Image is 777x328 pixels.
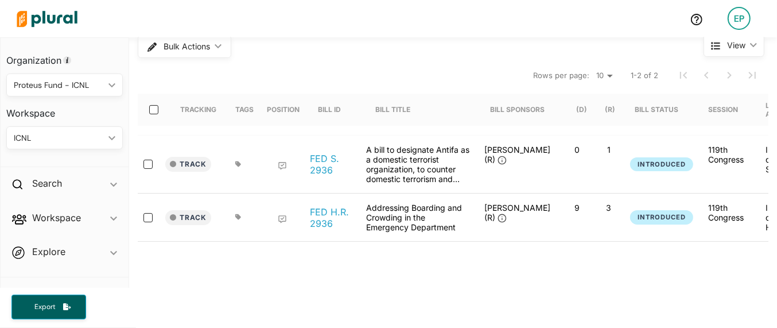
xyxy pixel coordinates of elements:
[26,302,63,312] span: Export
[11,295,86,319] button: Export
[566,145,588,155] p: 0
[138,35,231,58] button: Bulk Actions
[235,94,254,126] div: Tags
[6,97,123,122] h3: Workspace
[318,94,351,126] div: Bill ID
[1,277,129,306] h4: Saved
[165,157,211,172] button: Track
[566,203,588,213] p: 9
[310,206,353,229] a: FED H.R. 2936
[605,105,615,114] div: (R)
[235,161,242,168] div: Add tags
[6,44,123,69] h3: Organization
[32,245,65,258] h2: Explore
[484,203,550,222] span: [PERSON_NAME] (R)
[310,153,353,176] a: FED S. 2936
[727,39,745,51] span: View
[14,132,104,144] div: ICNL
[165,210,211,225] button: Track
[630,157,693,172] button: Introduced
[490,105,545,114] div: Bill Sponsors
[267,105,300,114] div: Position
[235,214,242,221] div: Add tags
[708,145,747,164] div: 119th Congress
[360,145,475,184] div: A bill to designate Antifa as a domestic terrorist organization, to counter domestic terrorism an...
[708,94,748,126] div: Session
[718,64,741,87] button: Next Page
[143,160,153,169] input: select-row-federal-119-s2936
[597,203,620,213] p: 3
[375,94,421,126] div: Bill Title
[278,161,287,171] div: Add Position Statement
[741,64,764,87] button: Last Page
[164,43,210,51] span: Bulk Actions
[576,94,587,126] div: (D)
[708,203,747,222] div: 119th Congress
[597,145,620,155] p: 1
[490,94,545,126] div: Bill Sponsors
[32,211,81,224] h2: Workspace
[62,55,72,65] div: Tooltip anchor
[180,94,216,126] div: Tracking
[360,203,475,232] div: Addressing Boarding and Crowding in the Emergency Department
[605,94,615,126] div: (R)
[278,215,287,224] div: Add Position Statement
[708,105,738,114] div: Session
[576,105,587,114] div: (D)
[32,177,62,190] h2: Search
[631,70,658,82] span: 1-2 of 2
[738,289,766,317] iframe: Intercom live chat
[180,105,216,114] div: Tracking
[695,64,718,87] button: Previous Page
[484,145,550,164] span: [PERSON_NAME] (R)
[14,79,104,91] div: Proteus Fund - ICNL
[375,105,410,114] div: Bill Title
[533,70,589,82] span: Rows per page:
[630,210,693,225] button: Introduced
[318,105,341,114] div: Bill ID
[267,94,300,126] div: Position
[635,94,689,126] div: Bill Status
[635,105,678,114] div: Bill Status
[149,105,158,114] input: select-all-rows
[235,105,254,114] div: Tags
[672,64,695,87] button: First Page
[143,213,153,222] input: select-row-federal-119-hr2936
